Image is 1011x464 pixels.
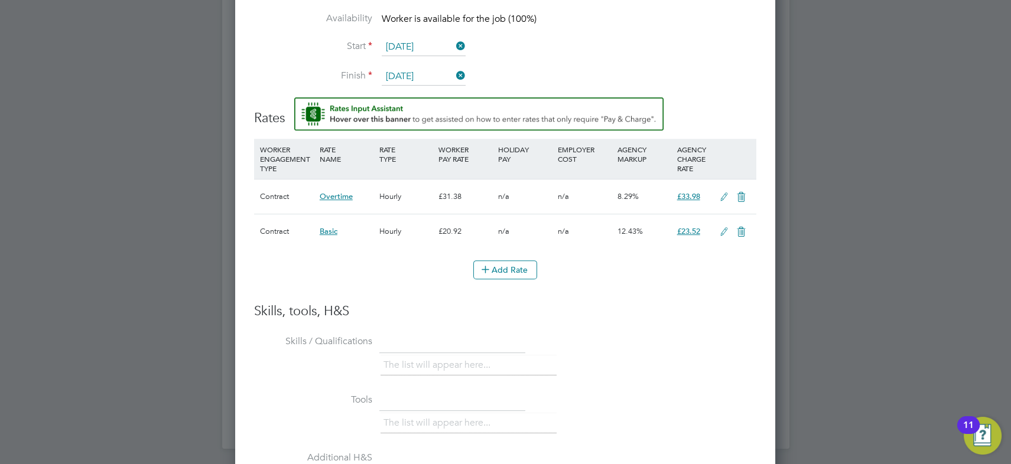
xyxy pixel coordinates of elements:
[376,139,436,169] div: RATE TYPE
[254,12,372,25] label: Availability
[498,226,509,236] span: n/a
[294,97,664,130] button: Rate Assistant
[964,417,1002,455] button: Open Resource Center, 11 new notifications
[376,179,436,214] div: Hourly
[254,452,372,464] label: Additional H&S
[382,68,466,86] input: Select one
[677,226,700,236] span: £23.52
[376,214,436,249] div: Hourly
[383,357,495,373] li: The list will appear here...
[317,139,376,169] div: RATE NAME
[320,226,337,236] span: Basic
[435,139,495,169] div: WORKER PAY RATE
[435,179,495,214] div: £31.38
[320,191,353,201] span: Overtime
[254,303,756,320] h3: Skills, tools, H&S
[254,97,756,127] h3: Rates
[617,226,643,236] span: 12.43%
[254,70,372,82] label: Finish
[435,214,495,249] div: £20.92
[254,335,372,348] label: Skills / Qualifications
[674,139,714,179] div: AGENCY CHARGE RATE
[558,191,569,201] span: n/a
[257,179,317,214] div: Contract
[254,394,372,406] label: Tools
[558,226,569,236] span: n/a
[382,13,537,25] span: Worker is available for the job (100%)
[555,139,615,169] div: EMPLOYER COST
[257,214,317,249] div: Contract
[615,139,674,169] div: AGENCY MARKUP
[382,38,466,56] input: Select one
[383,415,495,431] li: The list will appear here...
[617,191,639,201] span: 8.29%
[495,139,555,169] div: HOLIDAY PAY
[498,191,509,201] span: n/a
[677,191,700,201] span: £33.98
[473,260,537,279] button: Add Rate
[254,40,372,53] label: Start
[257,139,317,179] div: WORKER ENGAGEMENT TYPE
[963,425,974,440] div: 11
